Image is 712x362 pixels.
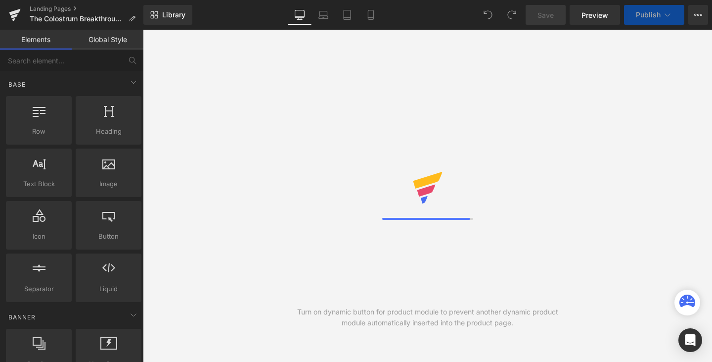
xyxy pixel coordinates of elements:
[570,5,620,25] a: Preview
[30,5,143,13] a: Landing Pages
[537,10,554,20] span: Save
[9,126,69,137] span: Row
[502,5,522,25] button: Redo
[72,30,143,50] a: Global Style
[79,284,138,294] span: Liquid
[678,328,702,352] div: Open Intercom Messenger
[624,5,684,25] button: Publish
[311,5,335,25] a: Laptop
[9,179,69,189] span: Text Block
[30,15,125,23] span: The Colostrum Breakthrough™ Experience
[688,5,708,25] button: More
[581,10,608,20] span: Preview
[7,312,37,322] span: Banner
[162,10,185,19] span: Library
[9,231,69,242] span: Icon
[79,179,138,189] span: Image
[285,307,570,328] div: Turn on dynamic button for product module to prevent another dynamic product module automatically...
[79,231,138,242] span: Button
[9,284,69,294] span: Separator
[478,5,498,25] button: Undo
[7,80,27,89] span: Base
[79,126,138,137] span: Heading
[335,5,359,25] a: Tablet
[636,11,661,19] span: Publish
[288,5,311,25] a: Desktop
[359,5,383,25] a: Mobile
[143,5,192,25] a: New Library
